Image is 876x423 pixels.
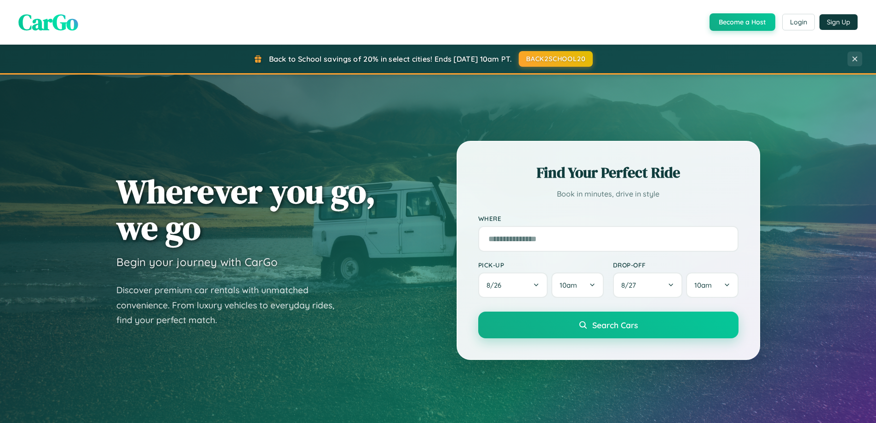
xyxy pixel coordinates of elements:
h3: Begin your journey with CarGo [116,255,278,269]
button: 10am [551,272,603,298]
p: Discover premium car rentals with unmatched convenience. From luxury vehicles to everyday rides, ... [116,283,346,328]
button: BACK2SCHOOL20 [519,51,593,67]
span: 8 / 26 [487,281,506,290]
span: Search Cars [592,320,638,330]
button: Sign Up [819,14,858,30]
button: Search Cars [478,312,739,338]
span: CarGo [18,7,78,37]
h1: Wherever you go, we go [116,173,376,246]
button: 10am [686,272,738,298]
h2: Find Your Perfect Ride [478,162,739,183]
label: Drop-off [613,261,739,269]
p: Book in minutes, drive in style [478,187,739,201]
span: 10am [694,281,712,290]
label: Where [478,214,739,222]
span: 10am [560,281,577,290]
span: 8 / 27 [621,281,641,290]
button: 8/26 [478,272,548,298]
label: Pick-up [478,261,604,269]
button: Login [782,14,815,30]
button: Become a Host [710,13,775,31]
button: 8/27 [613,272,683,298]
span: Back to School savings of 20% in select cities! Ends [DATE] 10am PT. [269,54,512,64]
